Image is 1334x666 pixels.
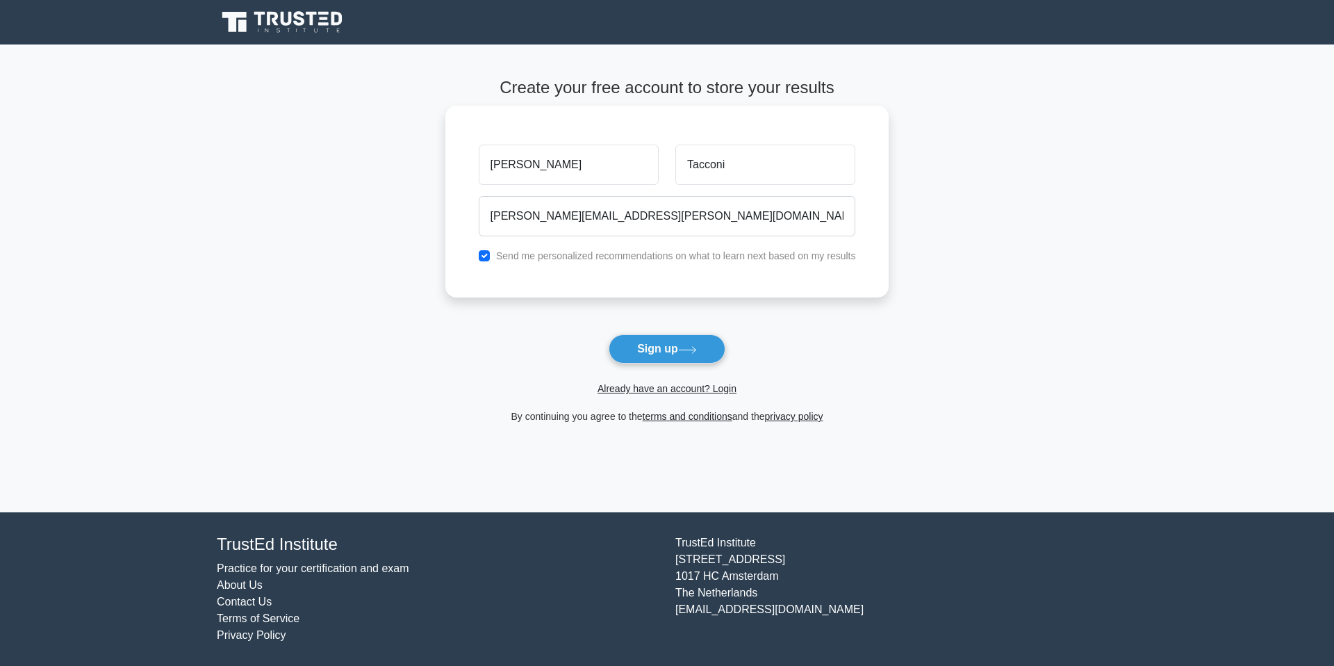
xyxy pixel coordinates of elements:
a: Terms of Service [217,612,299,624]
a: Privacy Policy [217,629,286,641]
h4: TrustEd Institute [217,535,659,555]
button: Sign up [609,334,725,364]
input: Email [479,196,856,236]
input: First name [479,145,659,185]
a: privacy policy [765,411,823,422]
a: Contact Us [217,596,272,608]
div: By continuing you agree to the and the [437,408,898,425]
label: Send me personalized recommendations on what to learn next based on my results [496,250,856,261]
div: TrustEd Institute [STREET_ADDRESS] 1017 HC Amsterdam The Netherlands [EMAIL_ADDRESS][DOMAIN_NAME] [667,535,1126,644]
h4: Create your free account to store your results [445,78,889,98]
a: Already have an account? Login [598,383,736,394]
a: About Us [217,579,263,591]
a: terms and conditions [643,411,732,422]
a: Practice for your certification and exam [217,562,409,574]
input: Last name [675,145,855,185]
